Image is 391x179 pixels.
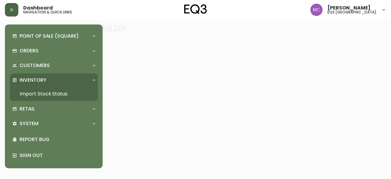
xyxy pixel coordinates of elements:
[10,147,98,163] div: Sign Out
[20,62,50,69] p: Customers
[20,120,38,127] p: System
[10,29,98,43] div: Point of Sale (Square)
[10,73,98,87] div: Inventory
[327,10,376,14] h5: eq3 [GEOGRAPHIC_DATA]
[10,44,98,58] div: Orders
[20,152,95,159] p: Sign Out
[10,102,98,116] div: Retail
[184,4,207,14] img: logo
[20,47,38,54] p: Orders
[310,4,323,16] img: 6dbdb61c5655a9a555815750a11666cc
[20,77,46,84] p: Inventory
[20,33,79,39] p: Point of Sale (Square)
[10,87,98,101] a: Import Stock Status
[20,136,95,143] p: Report Bug
[327,6,371,10] span: [PERSON_NAME]
[10,132,98,147] div: Report Bug
[23,6,53,10] span: Dashboard
[10,59,98,72] div: Customers
[20,106,35,112] p: Retail
[23,10,72,14] h5: navigation & quick links
[10,117,98,130] div: System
